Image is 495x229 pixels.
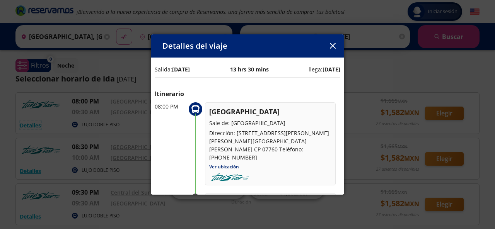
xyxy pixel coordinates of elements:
[309,65,340,73] p: llega:
[209,173,251,182] img: turistar-lujo.png
[323,66,340,73] b: [DATE]
[172,66,190,73] b: [DATE]
[162,40,227,52] p: Detalles del viaje
[230,65,269,73] p: 13 hrs 30 mins
[209,163,239,170] a: Ver ubicación
[155,65,190,73] p: Salida:
[155,89,340,98] p: Itinerario
[209,107,331,117] p: [GEOGRAPHIC_DATA]
[155,102,186,110] p: 08:00 PM
[155,193,186,201] p: 09:30 AM
[209,119,331,127] p: Sale de: [GEOGRAPHIC_DATA]
[209,129,331,161] p: Dirección: [STREET_ADDRESS][PERSON_NAME] [PERSON_NAME][GEOGRAPHIC_DATA][PERSON_NAME] CP 07760 Tel...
